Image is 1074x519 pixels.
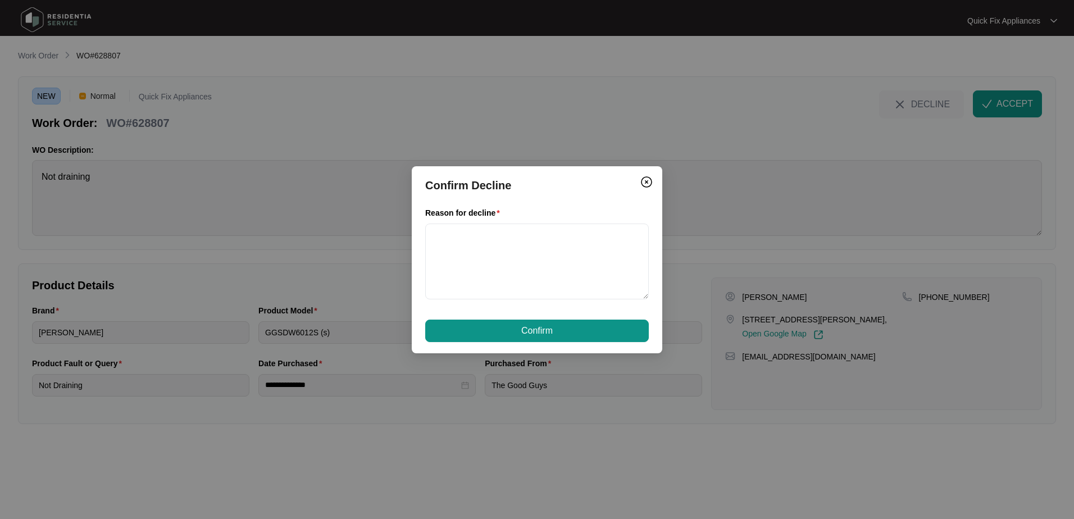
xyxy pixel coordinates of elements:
[640,175,653,189] img: closeCircle
[425,177,649,193] p: Confirm Decline
[425,319,649,342] button: Confirm
[425,207,504,218] label: Reason for decline
[521,324,553,337] span: Confirm
[425,224,649,299] textarea: Reason for decline
[638,173,656,191] button: Close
